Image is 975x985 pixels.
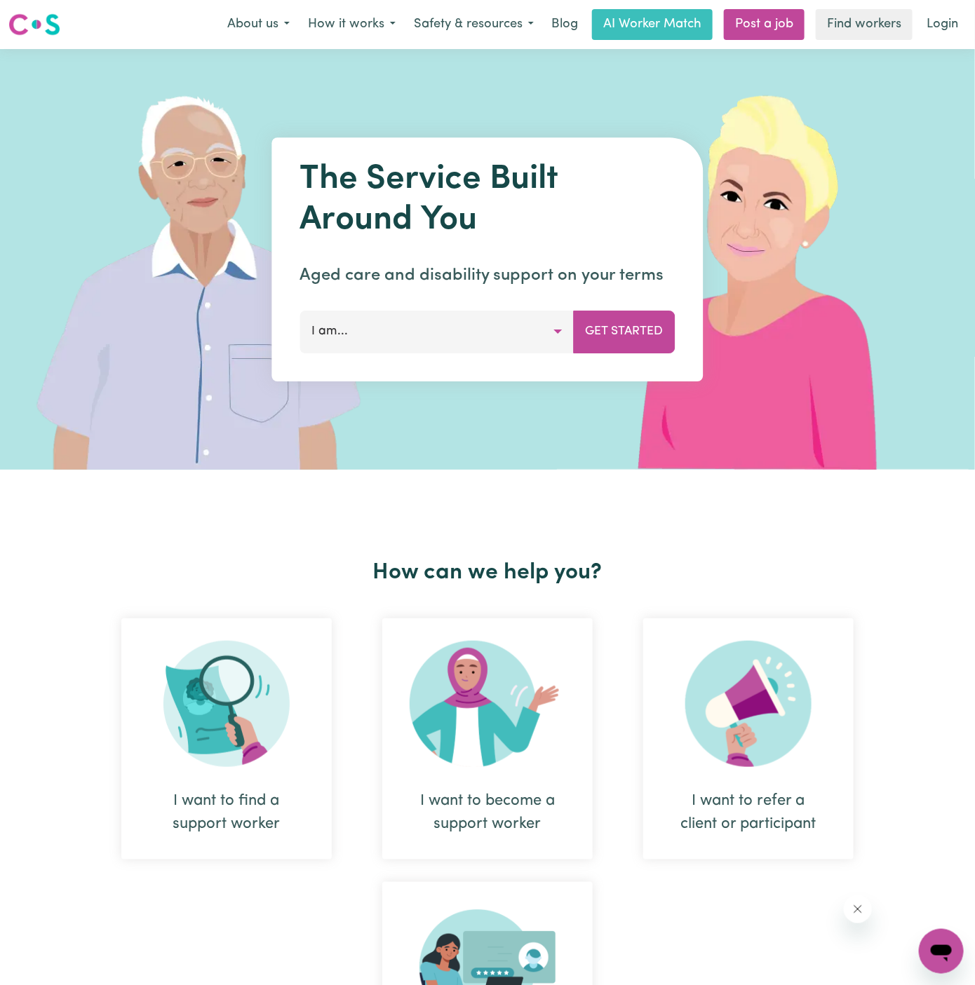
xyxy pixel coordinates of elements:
[574,311,675,353] button: Get Started
[405,10,543,39] button: Safety & resources
[300,160,675,240] h1: The Service Built Around You
[410,641,565,767] img: Become Worker
[300,263,675,288] p: Aged care and disability support on your terms
[919,929,964,974] iframe: Button to launch messaging window
[121,618,332,860] div: I want to find a support worker
[218,10,299,39] button: About us
[96,559,879,586] h2: How can we help you?
[163,641,290,767] img: Search
[592,9,713,40] a: AI Worker Match
[382,618,593,860] div: I want to become a support worker
[643,618,854,860] div: I want to refer a client or participant
[677,789,820,836] div: I want to refer a client or participant
[685,641,812,767] img: Refer
[816,9,913,40] a: Find workers
[8,8,60,41] a: Careseekers logo
[8,12,60,37] img: Careseekers logo
[416,789,559,836] div: I want to become a support worker
[155,789,298,836] div: I want to find a support worker
[300,311,574,353] button: I am...
[543,9,586,40] a: Blog
[918,9,967,40] a: Login
[724,9,805,40] a: Post a job
[299,10,405,39] button: How it works
[844,895,872,923] iframe: Close message
[8,10,85,21] span: Need any help?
